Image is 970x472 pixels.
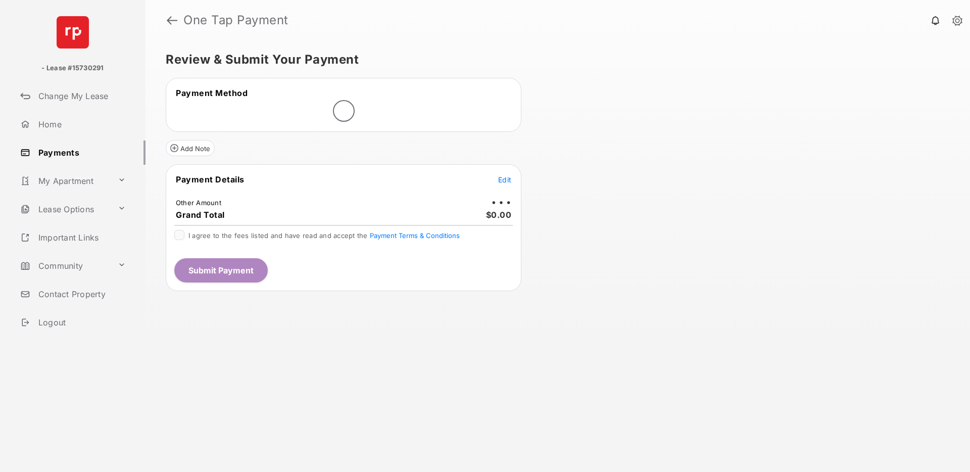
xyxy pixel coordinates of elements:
[16,169,114,193] a: My Apartment
[16,254,114,278] a: Community
[16,140,145,165] a: Payments
[370,231,460,240] button: I agree to the fees listed and have read and accept the
[174,258,268,282] button: Submit Payment
[16,112,145,136] a: Home
[16,225,130,250] a: Important Links
[498,175,511,184] span: Edit
[176,210,225,220] span: Grand Total
[16,84,145,108] a: Change My Lease
[188,231,460,240] span: I agree to the fees listed and have read and accept the
[166,54,942,66] h5: Review & Submit Your Payment
[176,174,245,184] span: Payment Details
[57,16,89,49] img: svg+xml;base64,PHN2ZyB4bWxucz0iaHR0cDovL3d3dy53My5vcmcvMjAwMC9zdmciIHdpZHRoPSI2NCIgaGVpZ2h0PSI2NC...
[498,174,511,184] button: Edit
[16,197,114,221] a: Lease Options
[175,198,222,207] td: Other Amount
[41,63,104,73] p: - Lease #15730291
[486,210,512,220] span: $0.00
[176,88,248,98] span: Payment Method
[166,140,215,156] button: Add Note
[183,14,288,26] strong: One Tap Payment
[16,282,145,306] a: Contact Property
[16,310,145,335] a: Logout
